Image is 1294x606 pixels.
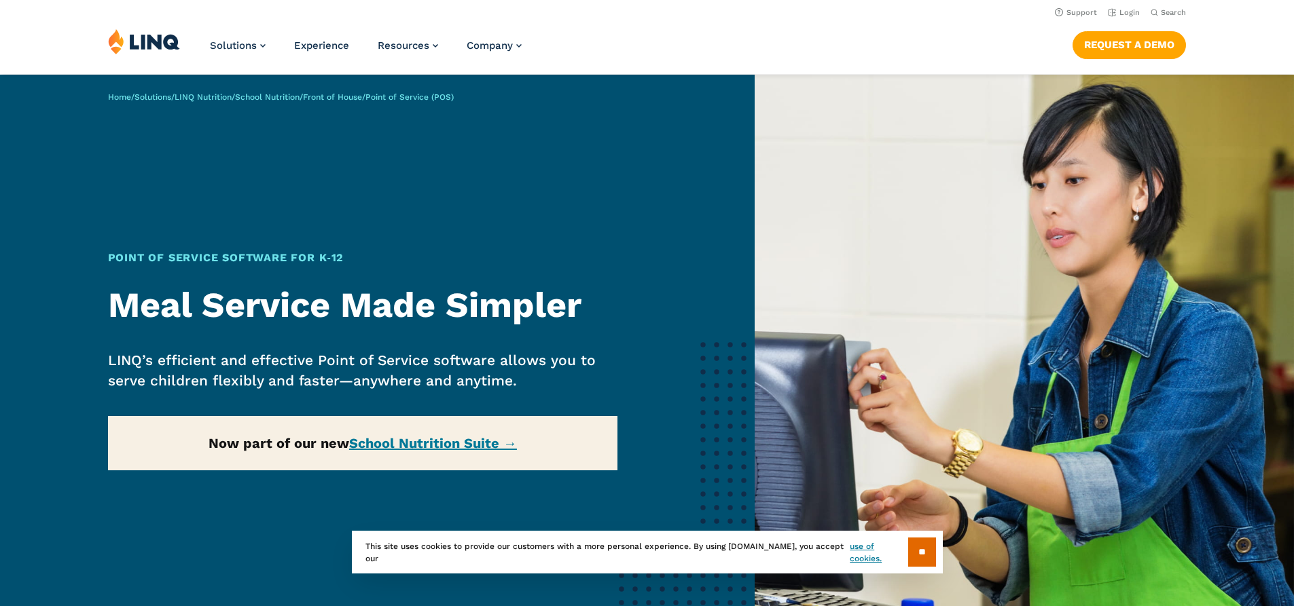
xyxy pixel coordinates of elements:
[134,92,171,102] a: Solutions
[1161,8,1186,17] span: Search
[365,92,454,102] span: Point of Service (POS)
[210,29,522,73] nav: Primary Navigation
[108,350,618,391] p: LINQ’s efficient and effective Point of Service software allows you to serve children flexibly an...
[467,39,513,52] span: Company
[1073,31,1186,58] a: Request a Demo
[850,540,907,565] a: use of cookies.
[378,39,438,52] a: Resources
[303,92,362,102] a: Front of House
[235,92,300,102] a: School Nutrition
[378,39,429,52] span: Resources
[294,39,349,52] a: Experience
[175,92,232,102] a: LINQ Nutrition
[1055,8,1097,17] a: Support
[108,92,131,102] a: Home
[108,29,180,54] img: LINQ | K‑12 Software
[1151,7,1186,18] button: Open Search Bar
[467,39,522,52] a: Company
[108,92,454,102] span: / / / / /
[1073,29,1186,58] nav: Button Navigation
[352,531,943,573] div: This site uses cookies to provide our customers with a more personal experience. By using [DOMAIN...
[1108,8,1140,17] a: Login
[209,435,517,451] strong: Now part of our new
[108,284,581,326] strong: Meal Service Made Simpler
[349,435,517,451] a: School Nutrition Suite →
[210,39,257,52] span: Solutions
[210,39,266,52] a: Solutions
[108,250,618,266] h1: Point of Service Software for K‑12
